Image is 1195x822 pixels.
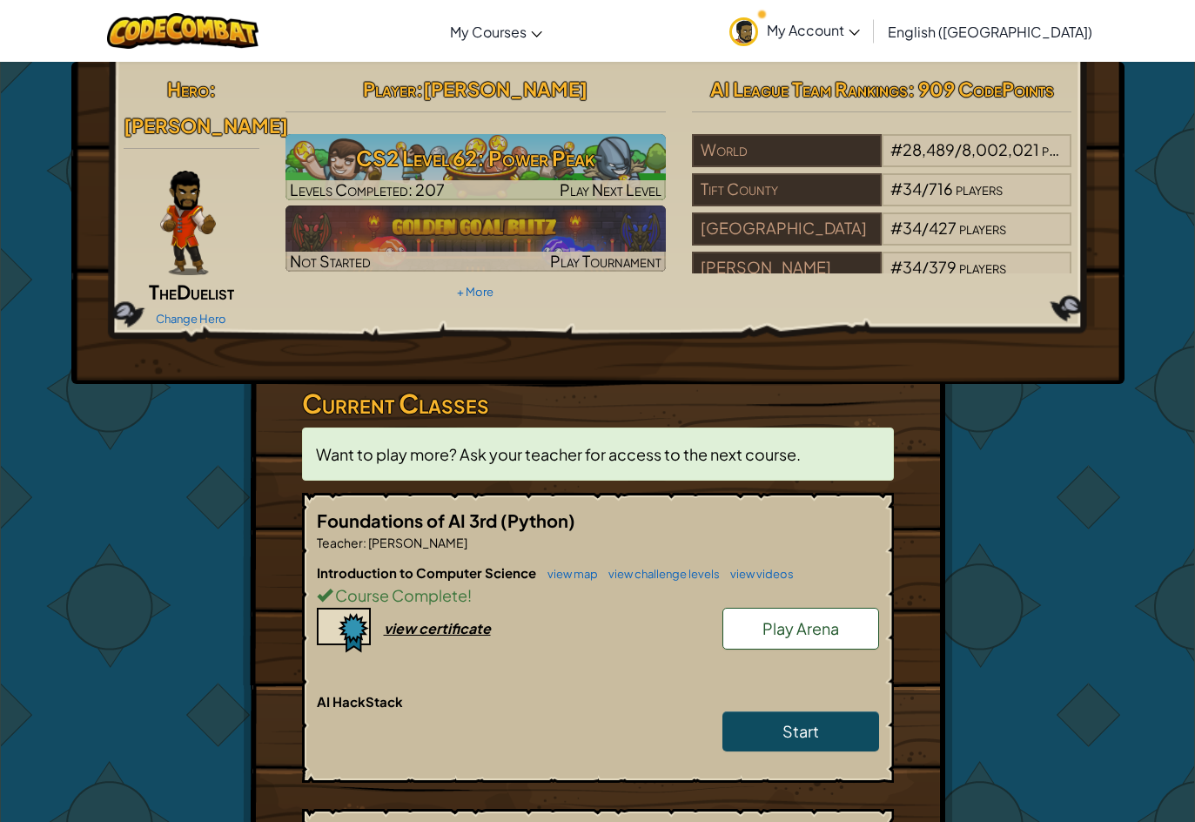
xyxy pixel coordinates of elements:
span: # [890,139,903,159]
div: Tift County [692,173,882,206]
img: certificate-icon.png [317,608,371,653]
a: Play Next Level [285,134,666,200]
span: Want to play more? Ask your teacher for access to the next course. [316,444,801,464]
span: players [959,218,1006,238]
span: Play Next Level [560,179,661,199]
span: 8,002,021 [962,139,1039,159]
img: CodeCombat logo [107,13,259,49]
span: Foundations of AI 3rd [317,509,500,531]
span: 28,489 [903,139,955,159]
img: Golden Goal [285,205,666,272]
a: My Account [721,3,869,58]
span: # [890,179,903,199]
a: view challenge levels [600,567,720,581]
div: World [692,134,882,167]
span: / [955,139,962,159]
span: 379 [929,257,957,277]
span: Hero [167,77,209,101]
span: : [416,77,423,101]
span: players [959,257,1006,277]
span: players [956,179,1003,199]
span: Course Complete [332,585,467,605]
span: Introduction to Computer Science [317,564,539,581]
span: Not Started [290,251,371,271]
span: 427 [929,218,957,238]
span: Player [363,77,416,101]
span: ! [467,585,472,605]
a: My Courses [441,8,551,55]
h3: Current Classes [302,384,894,423]
a: Start [722,711,879,751]
a: Change Hero [156,312,226,326]
span: Teacher [317,535,363,550]
img: CS2 Level 62: Power Peak [285,134,666,200]
span: My Account [767,21,860,39]
div: [PERSON_NAME] [692,252,882,285]
span: Start [782,721,819,741]
span: / [922,257,929,277]
a: [PERSON_NAME]#34/379players [692,268,1072,288]
div: view certificate [384,619,491,637]
span: AI League Team Rankings [710,77,908,101]
a: Tift County#34/716players [692,190,1072,210]
span: : [209,77,216,101]
a: World#28,489/8,002,021players [692,151,1072,171]
img: duelist-pose.png [160,171,216,275]
a: view certificate [317,619,491,637]
span: Play Arena [762,618,839,638]
span: Duelist [177,280,234,304]
span: 716 [929,179,953,199]
span: [PERSON_NAME] [423,77,587,101]
span: / [922,218,929,238]
span: [PERSON_NAME] [124,113,288,138]
span: : [363,535,366,550]
h3: CS2 Level 62: Power Peak [285,138,666,178]
span: : 909 CodePoints [908,77,1054,101]
span: 34 [903,179,922,199]
span: (Python) [500,509,575,531]
a: Not StartedPlay Tournament [285,205,666,272]
span: Levels Completed: 207 [290,179,445,199]
span: / [922,179,929,199]
a: [GEOGRAPHIC_DATA]#34/427players [692,229,1072,249]
a: + More [457,285,493,299]
span: players [1042,139,1089,159]
a: English ([GEOGRAPHIC_DATA]) [879,8,1101,55]
span: # [890,257,903,277]
span: # [890,218,903,238]
span: Play Tournament [550,251,661,271]
a: view map [539,567,598,581]
a: view videos [722,567,794,581]
span: AI HackStack [317,693,403,710]
span: [PERSON_NAME] [366,535,467,550]
div: [GEOGRAPHIC_DATA] [692,212,882,246]
span: 34 [903,218,922,238]
span: English ([GEOGRAPHIC_DATA]) [888,23,1092,41]
img: avatar [729,17,758,46]
span: 34 [903,257,922,277]
span: The [149,280,177,304]
span: My Courses [450,23,527,41]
